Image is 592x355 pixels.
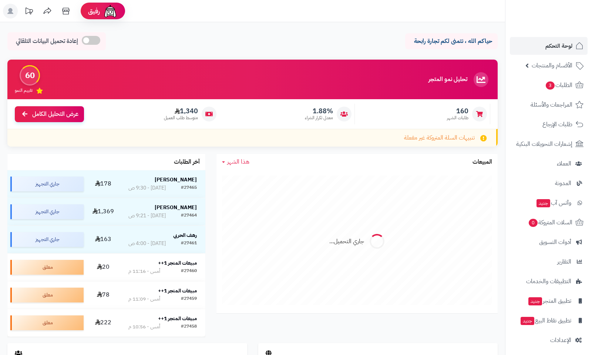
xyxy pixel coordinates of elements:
a: المراجعات والأسئلة [510,96,588,114]
div: #27459 [181,295,197,303]
span: 160 [447,107,468,115]
span: تقييم النمو [15,87,33,94]
div: جاري التجهيز [10,204,84,219]
div: #27460 [181,268,197,275]
a: الطلبات3 [510,76,588,94]
a: وآتس آبجديد [510,194,588,212]
a: العملاء [510,155,588,173]
td: 163 [87,226,120,253]
a: هذا الشهر [222,158,249,166]
a: طلبات الإرجاع [510,115,588,133]
span: الطلبات [545,80,572,90]
strong: [PERSON_NAME] [155,204,197,211]
div: #27464 [181,212,197,220]
strong: مبيعات المتجر 1++ [158,259,197,267]
p: حياكم الله ، نتمنى لكم تجارة رابحة [411,37,492,46]
td: 1,369 [87,198,120,225]
span: وآتس آب [536,198,571,208]
a: تطبيق المتجرجديد [510,292,588,310]
div: [DATE] - 9:21 ص [128,212,166,220]
span: العملاء [557,158,571,169]
span: رفيق [88,7,100,16]
span: جديد [536,199,550,207]
span: الأقسام والمنتجات [532,60,572,71]
span: السلات المتروكة [528,217,572,228]
span: تطبيق المتجر [528,296,571,306]
span: تطبيق نقاط البيع [520,315,571,326]
a: المدونة [510,174,588,192]
td: 20 [87,254,120,281]
div: [DATE] - 4:00 ص [128,240,166,247]
h3: آخر الطلبات [174,159,200,165]
span: الإعدادات [550,335,571,345]
div: #27458 [181,323,197,331]
div: معلق [10,315,84,330]
span: التقارير [557,257,571,267]
span: المدونة [555,178,571,188]
a: الإعدادات [510,331,588,349]
a: لوحة التحكم [510,37,588,55]
a: التقارير [510,253,588,271]
span: تنبيهات السلة المتروكة غير مفعلة [404,134,475,142]
div: أمس - 11:16 م [128,268,160,275]
span: جديد [521,317,534,325]
a: تطبيق نقاط البيعجديد [510,312,588,329]
strong: [PERSON_NAME] [155,176,197,184]
td: 222 [87,309,120,336]
div: معلق [10,260,84,275]
td: 178 [87,170,120,198]
a: السلات المتروكة0 [510,214,588,231]
div: #27465 [181,184,197,192]
a: التطبيقات والخدمات [510,272,588,290]
div: [DATE] - 9:30 ص [128,184,166,192]
span: 0 [528,218,538,227]
span: طلبات الشهر [447,115,468,121]
span: جديد [528,297,542,305]
h3: تحليل نمو المتجر [428,76,467,83]
strong: مبيعات المتجر 1++ [158,315,197,322]
span: التطبيقات والخدمات [526,276,571,287]
div: جاري التجهيز [10,177,84,191]
div: أمس - 11:09 م [128,295,160,303]
div: #27461 [181,240,197,247]
div: أمس - 10:56 م [128,323,160,331]
a: تحديثات المنصة [20,4,38,20]
a: عرض التحليل الكامل [15,106,84,122]
a: أدوات التسويق [510,233,588,251]
span: أدوات التسويق [539,237,571,247]
div: معلق [10,288,84,302]
strong: رهف الحربي [173,231,197,239]
span: عرض التحليل الكامل [32,110,78,118]
span: إعادة تحميل البيانات التلقائي [16,37,78,46]
span: 1,340 [164,107,198,115]
span: لوحة التحكم [545,41,572,51]
span: متوسط طلب العميل [164,115,198,121]
div: جاري التحميل... [329,237,364,246]
span: معدل تكرار الشراء [305,115,333,121]
strong: مبيعات المتجر 1++ [158,287,197,295]
img: logo-2.png [542,6,585,21]
div: جاري التجهيز [10,232,84,247]
a: إشعارات التحويلات البنكية [510,135,588,153]
span: 3 [545,81,555,90]
span: 1.88% [305,107,333,115]
span: إشعارات التحويلات البنكية [516,139,572,149]
span: المراجعات والأسئلة [531,100,572,110]
span: هذا الشهر [227,157,249,166]
h3: المبيعات [472,159,492,165]
span: طلبات الإرجاع [542,119,572,130]
td: 78 [87,281,120,309]
img: ai-face.png [103,4,118,19]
